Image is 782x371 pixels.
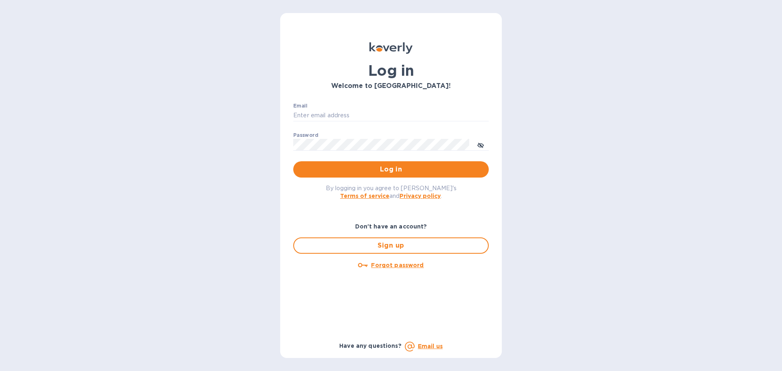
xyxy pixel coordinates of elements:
[293,133,318,138] label: Password
[355,223,427,230] b: Don't have an account?
[400,193,441,199] a: Privacy policy
[339,342,402,349] b: Have any questions?
[293,237,489,254] button: Sign up
[293,82,489,90] h3: Welcome to [GEOGRAPHIC_DATA]!
[293,103,308,108] label: Email
[300,165,482,174] span: Log in
[293,161,489,178] button: Log in
[418,343,443,349] a: Email us
[472,136,489,153] button: toggle password visibility
[293,62,489,79] h1: Log in
[326,185,457,199] span: By logging in you agree to [PERSON_NAME]'s and .
[340,193,389,199] a: Terms of service
[369,42,413,54] img: Koverly
[293,110,489,122] input: Enter email address
[301,241,481,250] span: Sign up
[371,262,424,268] u: Forgot password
